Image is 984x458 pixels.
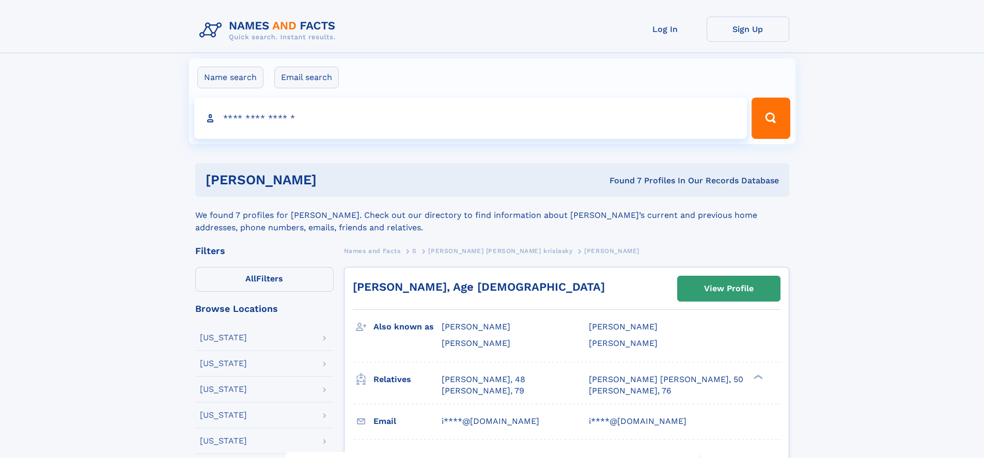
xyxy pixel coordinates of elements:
[707,17,789,42] a: Sign Up
[353,280,605,293] a: [PERSON_NAME], Age [DEMOGRAPHIC_DATA]
[195,246,334,256] div: Filters
[412,247,417,255] span: S
[200,411,247,419] div: [US_STATE]
[428,247,572,255] span: [PERSON_NAME] [PERSON_NAME] krislasky
[200,385,247,393] div: [US_STATE]
[206,173,463,186] h1: [PERSON_NAME]
[195,197,789,234] div: We found 7 profiles for [PERSON_NAME]. Check out our directory to find information about [PERSON_...
[373,318,442,336] h3: Also known as
[442,374,525,385] a: [PERSON_NAME], 48
[245,274,256,283] span: All
[373,371,442,388] h3: Relatives
[442,338,510,348] span: [PERSON_NAME]
[442,322,510,331] span: [PERSON_NAME]
[678,276,780,301] a: View Profile
[589,385,671,397] a: [PERSON_NAME], 76
[200,437,247,445] div: [US_STATE]
[200,359,247,368] div: [US_STATE]
[195,17,344,44] img: Logo Names and Facts
[624,17,707,42] a: Log In
[194,98,747,139] input: search input
[373,413,442,430] h3: Email
[751,373,763,380] div: ❯
[412,244,417,257] a: S
[589,374,743,385] a: [PERSON_NAME] [PERSON_NAME], 50
[704,277,754,301] div: View Profile
[200,334,247,342] div: [US_STATE]
[589,322,658,331] span: [PERSON_NAME]
[752,98,790,139] button: Search Button
[428,244,572,257] a: [PERSON_NAME] [PERSON_NAME] krislasky
[463,175,779,186] div: Found 7 Profiles In Our Records Database
[442,385,524,397] a: [PERSON_NAME], 79
[589,338,658,348] span: [PERSON_NAME]
[195,267,334,292] label: Filters
[584,247,639,255] span: [PERSON_NAME]
[195,304,334,313] div: Browse Locations
[197,67,263,88] label: Name search
[274,67,339,88] label: Email search
[344,244,401,257] a: Names and Facts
